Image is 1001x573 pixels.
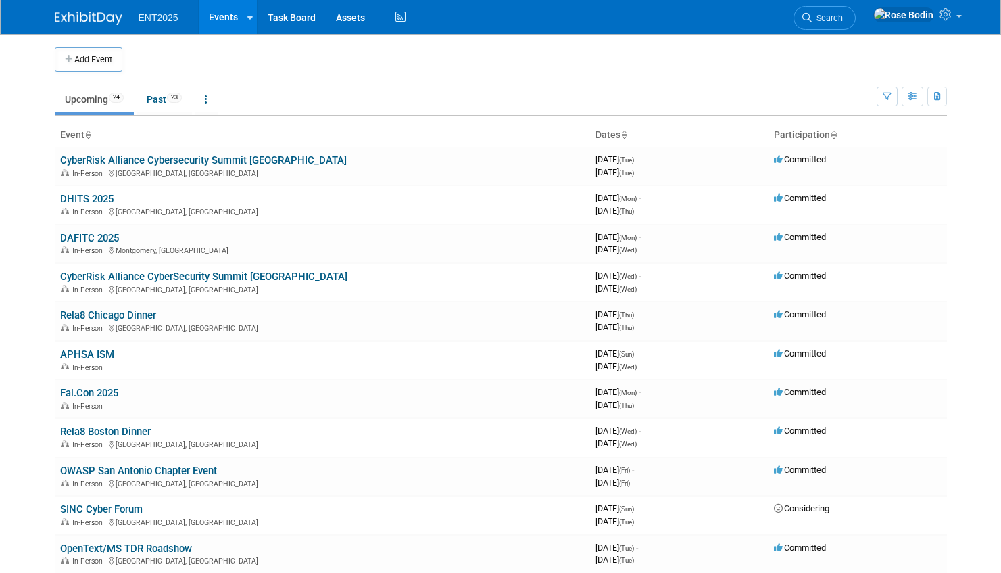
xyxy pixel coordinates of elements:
img: In-Person Event [61,285,69,292]
span: [DATE] [595,516,634,526]
span: (Mon) [619,234,637,242]
div: [GEOGRAPHIC_DATA], [GEOGRAPHIC_DATA] [60,283,585,294]
span: [DATE] [595,271,641,281]
a: Past23 [137,87,192,112]
span: In-Person [72,208,107,216]
span: - [632,465,634,475]
th: Dates [590,124,768,147]
span: (Wed) [619,246,637,254]
span: (Tue) [619,518,634,526]
span: Committed [774,271,826,281]
span: (Sun) [619,505,634,513]
span: Committed [774,465,826,475]
span: In-Person [72,363,107,372]
span: - [636,309,638,319]
span: (Thu) [619,208,634,215]
span: - [636,154,638,164]
a: Rela8 Chicago Dinner [60,309,156,321]
span: (Wed) [619,428,637,435]
span: - [639,232,641,242]
span: - [636,348,638,359]
span: [DATE] [595,154,638,164]
a: CyberRisk Alliance Cybersecurity Summit [GEOGRAPHIC_DATA] [60,154,347,166]
a: SINC Cyber Forum [60,503,143,515]
span: (Wed) [619,363,637,371]
a: Rela8 Boston Dinner [60,426,151,438]
span: [DATE] [595,361,637,371]
a: DAFITC 2025 [60,232,119,244]
a: DHITS 2025 [60,193,114,205]
span: [DATE] [595,322,634,332]
a: OpenText/MS TDR Roadshow [60,543,192,555]
span: Committed [774,426,826,436]
span: [DATE] [595,206,634,216]
span: - [636,543,638,553]
span: [DATE] [595,465,634,475]
span: Committed [774,232,826,242]
span: (Fri) [619,480,630,487]
span: [DATE] [595,193,641,203]
img: In-Person Event [61,169,69,176]
img: In-Person Event [61,208,69,214]
span: 23 [167,93,182,103]
span: (Wed) [619,273,637,280]
a: APHSA ISM [60,348,114,361]
span: (Sun) [619,350,634,358]
span: [DATE] [595,232,641,242]
span: Considering [774,503,829,513]
span: (Mon) [619,195,637,202]
span: [DATE] [595,400,634,410]
div: [GEOGRAPHIC_DATA], [GEOGRAPHIC_DATA] [60,516,585,527]
img: In-Person Event [61,363,69,370]
span: (Tue) [619,156,634,164]
span: Search [812,13,843,23]
img: ExhibitDay [55,12,122,25]
span: [DATE] [595,283,637,294]
a: Sort by Participation Type [830,129,837,140]
a: OWASP San Antonio Chapter Event [60,465,217,477]
img: In-Person Event [61,246,69,253]
span: - [639,426,641,436]
span: In-Person [72,402,107,411]
img: In-Person Event [61,324,69,331]
div: [GEOGRAPHIC_DATA], [GEOGRAPHIC_DATA] [60,167,585,178]
span: (Thu) [619,324,634,331]
span: In-Person [72,480,107,488]
span: (Tue) [619,557,634,564]
span: In-Person [72,285,107,294]
span: [DATE] [595,503,638,513]
span: (Tue) [619,169,634,177]
a: CyberRisk Alliance CyberSecurity Summit [GEOGRAPHIC_DATA] [60,271,347,283]
button: Add Event [55,47,122,72]
span: [DATE] [595,309,638,319]
span: - [639,193,641,203]
span: (Wed) [619,285,637,293]
th: Event [55,124,590,147]
span: (Fri) [619,467,630,474]
a: Search [794,6,856,30]
th: Participation [768,124,947,147]
span: [DATE] [595,438,637,449]
div: [GEOGRAPHIC_DATA], [GEOGRAPHIC_DATA] [60,555,585,566]
div: [GEOGRAPHIC_DATA], [GEOGRAPHIC_DATA] [60,438,585,449]
span: In-Person [72,246,107,255]
img: In-Person Event [61,402,69,409]
span: [DATE] [595,348,638,359]
span: (Thu) [619,311,634,319]
span: [DATE] [595,478,630,488]
span: In-Person [72,169,107,178]
span: [DATE] [595,426,641,436]
span: - [639,387,641,397]
span: 24 [109,93,124,103]
span: - [639,271,641,281]
span: In-Person [72,440,107,449]
span: - [636,503,638,513]
span: Committed [774,348,826,359]
span: (Tue) [619,545,634,552]
span: [DATE] [595,167,634,177]
span: Committed [774,193,826,203]
span: (Mon) [619,389,637,396]
div: [GEOGRAPHIC_DATA], [GEOGRAPHIC_DATA] [60,478,585,488]
span: (Wed) [619,440,637,448]
span: [DATE] [595,555,634,565]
